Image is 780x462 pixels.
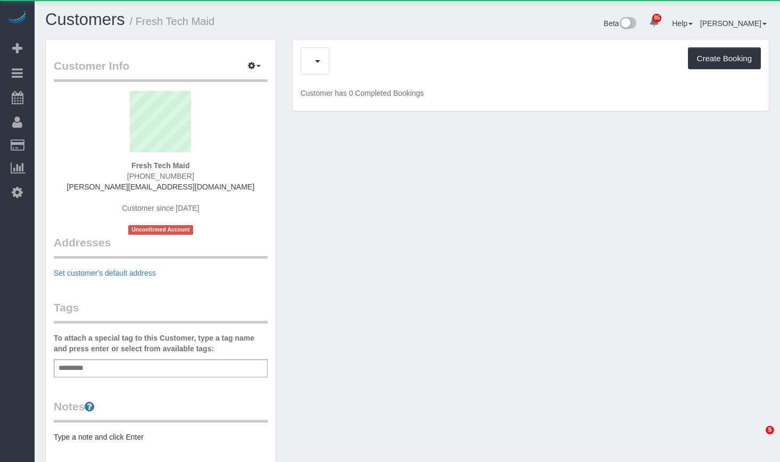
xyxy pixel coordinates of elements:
p: Customer has 0 Completed Bookings [301,88,761,98]
label: To attach a special tag to this Customer, type a tag name and press enter or select from availabl... [54,333,268,354]
span: Unconfirmed Account [128,225,193,234]
a: [PERSON_NAME][EMAIL_ADDRESS][DOMAIN_NAME] [67,183,254,191]
a: Set customer's default address [54,269,156,277]
span: [PHONE_NUMBER] [127,172,194,180]
a: Help [672,19,693,28]
pre: Type a note and click Enter [54,432,268,442]
legend: Customer Info [54,58,268,82]
a: Beta [604,19,637,28]
span: 85 [652,14,661,22]
strong: Fresh Tech Maid [131,161,189,170]
legend: Tags [54,300,268,324]
legend: Notes [54,399,268,423]
span: 5 [766,426,774,434]
small: / Fresh Tech Maid [130,15,215,27]
img: Automaid Logo [6,11,28,26]
a: [PERSON_NAME] [700,19,767,28]
a: 85 [644,11,665,34]
iframe: Intercom live chat [744,426,769,451]
button: Create Booking [688,47,761,70]
span: Customer since [DATE] [122,204,199,212]
a: Customers [45,10,125,29]
img: New interface [619,17,636,31]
